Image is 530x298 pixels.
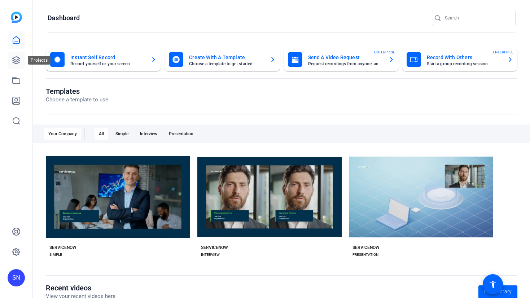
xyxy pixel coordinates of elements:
mat-card-subtitle: Request recordings from anyone, anywhere [308,62,383,66]
mat-card-title: Instant Self Record [70,53,145,62]
span: ENTERPRISE [493,49,514,55]
mat-icon: accessibility [489,280,497,289]
div: INTERVIEW [201,252,220,258]
div: Interview [136,128,162,140]
mat-card-title: Create With A Template [189,53,264,62]
div: Projects [28,56,51,65]
span: ENTERPRISE [374,49,395,55]
div: SERVICENOW [49,245,76,250]
div: SERVICENOW [352,245,380,250]
button: Record With OthersStart a group recording sessionENTERPRISE [402,48,517,71]
div: PRESENTATION [352,252,378,258]
div: SN [8,269,25,286]
mat-card-subtitle: Record yourself or your screen [70,62,145,66]
mat-card-subtitle: Choose a template to get started [189,62,264,66]
div: All [95,128,108,140]
button: Send A Video RequestRequest recordings from anyone, anywhereENTERPRISE [284,48,399,71]
mat-card-subtitle: Start a group recording session [427,62,501,66]
img: blue-gradient.svg [11,12,22,23]
mat-card-title: Send A Video Request [308,53,383,62]
h1: Templates [46,87,108,96]
input: Search [445,14,510,22]
h1: Recent videos [46,284,115,292]
button: Instant Self RecordRecord yourself or your screen [46,48,161,71]
p: Choose a template to use [46,96,108,104]
h1: Dashboard [48,14,80,22]
div: Presentation [165,128,198,140]
div: SERVICENOW [201,245,228,250]
div: Simple [111,128,133,140]
mat-card-title: Record With Others [427,53,501,62]
div: Your Company [44,128,81,140]
div: SIMPLE [49,252,62,258]
button: Create With A TemplateChoose a template to get started [165,48,280,71]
